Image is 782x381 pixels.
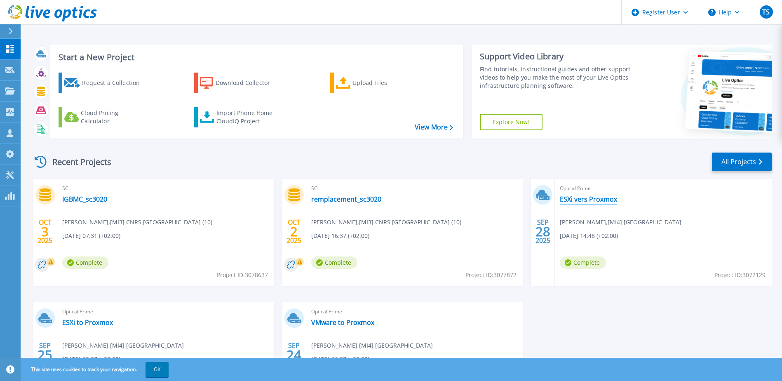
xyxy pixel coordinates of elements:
span: Complete [560,256,606,269]
a: Download Collector [194,73,286,93]
span: 28 [535,228,550,235]
a: IGBMC_sc3020 [62,195,107,203]
span: 24 [286,351,301,358]
a: Explore Now! [480,114,542,130]
span: [DATE] 16:37 (+02:00) [311,231,369,240]
a: remplacement_sc3020 [311,195,381,203]
span: Complete [62,256,108,269]
span: Optical Prime [560,184,767,193]
span: 3 [41,228,49,235]
span: 2 [290,228,298,235]
span: [PERSON_NAME] , [MI3] CNRS [GEOGRAPHIC_DATA] (10) [311,218,461,227]
div: Import Phone Home CloudIQ Project [216,109,281,125]
div: OCT 2025 [286,216,302,247]
div: OCT 2025 [37,216,53,247]
a: Cloud Pricing Calculator [59,107,150,127]
div: Download Collector [216,75,282,91]
span: [PERSON_NAME] , [MI4] [GEOGRAPHIC_DATA] [62,341,184,350]
span: [PERSON_NAME] , [MI4] [GEOGRAPHIC_DATA] [560,218,681,227]
span: SC [62,184,269,193]
span: Optical Prime [62,307,269,316]
span: [DATE] 10:07 (+02:00) [62,355,120,364]
a: All Projects [712,153,772,171]
span: This site uses cookies to track your navigation. [23,362,169,377]
div: SEP 2025 [37,340,53,370]
span: 25 [38,351,52,358]
a: View More [415,123,453,131]
span: SC [311,184,518,193]
a: Upload Files [330,73,422,93]
div: Cloud Pricing Calculator [81,109,147,125]
span: [PERSON_NAME] , [MI4] [GEOGRAPHIC_DATA] [311,341,433,350]
a: VMware to Proxmox [311,318,374,327]
span: Project ID: 3078637 [217,270,268,280]
button: OK [146,362,169,377]
div: Support Video Library [480,51,633,62]
span: [DATE] 07:31 (+02:00) [62,231,120,240]
h3: Start a New Project [59,53,453,62]
span: TS [762,9,770,15]
div: Find tutorials, instructional guides and other support videos to help you make the most of your L... [480,65,633,90]
a: ESXi vers Proxmox [560,195,617,203]
span: [DATE] 16:07 (+02:00) [311,355,369,364]
div: SEP 2025 [535,216,551,247]
a: Request a Collection [59,73,150,93]
a: ESXi to Proxmox [62,318,113,327]
span: Optical Prime [311,307,518,316]
div: Recent Projects [32,152,122,172]
span: Complete [311,256,357,269]
div: Upload Files [352,75,418,91]
span: Project ID: 3077872 [465,270,517,280]
span: [DATE] 14:48 (+02:00) [560,231,618,240]
div: Request a Collection [82,75,148,91]
span: Project ID: 3072129 [714,270,766,280]
span: [PERSON_NAME] , [MI3] CNRS [GEOGRAPHIC_DATA] (10) [62,218,212,227]
div: SEP 2025 [286,340,302,370]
